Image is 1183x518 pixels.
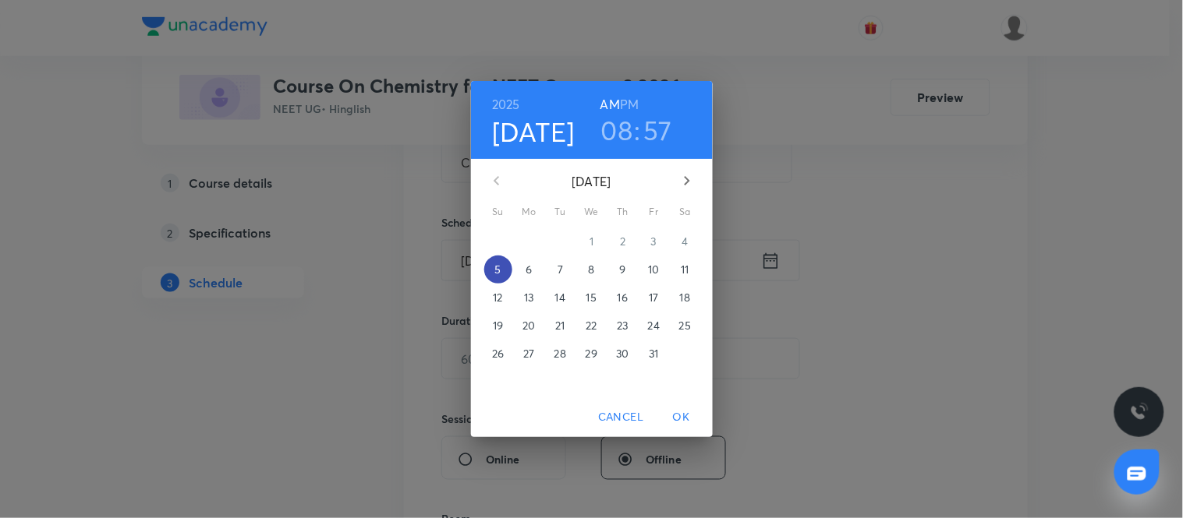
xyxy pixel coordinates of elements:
p: 28 [554,346,566,361]
p: 21 [555,318,565,333]
button: 22 [578,312,606,340]
p: 16 [618,290,628,305]
h3: : [634,114,640,146]
button: 29 [578,340,606,368]
button: 5 [484,255,512,284]
button: 9 [609,255,637,284]
button: 25 [671,312,700,340]
button: 15 [578,284,606,312]
span: Cancel [598,407,643,427]
button: 17 [640,284,668,312]
p: 6 [526,262,532,277]
button: 31 [640,340,668,368]
p: 13 [524,290,533,305]
p: [DATE] [515,172,668,191]
button: 2025 [492,93,520,115]
p: 5 [494,262,501,277]
button: 27 [515,340,544,368]
button: 19 [484,312,512,340]
p: 26 [492,346,504,361]
p: 24 [648,318,660,333]
button: 16 [609,284,637,312]
p: 14 [555,290,565,305]
p: 7 [558,262,563,277]
button: 11 [671,255,700,284]
button: Cancel [592,403,650,432]
p: 30 [616,346,629,361]
span: OK [663,407,700,427]
button: 12 [484,284,512,312]
button: 26 [484,340,512,368]
p: 29 [586,346,597,361]
button: 13 [515,284,544,312]
p: 8 [588,262,594,277]
span: Mo [515,204,544,220]
button: 7 [547,255,575,284]
button: 08 [601,114,633,146]
button: 57 [644,114,673,146]
p: 20 [522,318,535,333]
span: We [578,204,606,220]
p: 18 [680,290,690,305]
button: 8 [578,255,606,284]
p: 19 [493,318,503,333]
p: 31 [649,346,658,361]
button: 14 [547,284,575,312]
p: 27 [523,346,534,361]
p: 15 [586,290,597,305]
p: 10 [648,262,659,277]
button: [DATE] [492,115,575,148]
span: Su [484,204,512,220]
button: 23 [609,312,637,340]
button: 20 [515,312,544,340]
p: 11 [681,262,689,277]
button: 21 [547,312,575,340]
button: 6 [515,255,544,284]
p: 22 [586,318,597,333]
button: PM [620,93,639,115]
p: 17 [649,290,658,305]
button: 10 [640,255,668,284]
button: 18 [671,284,700,312]
span: Th [609,204,637,220]
span: Tu [547,204,575,220]
button: 30 [609,340,637,368]
span: Fr [640,204,668,220]
span: Sa [671,204,700,220]
p: 23 [617,318,628,333]
p: 25 [679,318,691,333]
p: 12 [493,290,502,305]
p: 9 [619,262,625,277]
button: OK [657,403,707,432]
button: 24 [640,312,668,340]
button: AM [600,93,620,115]
button: 28 [547,340,575,368]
